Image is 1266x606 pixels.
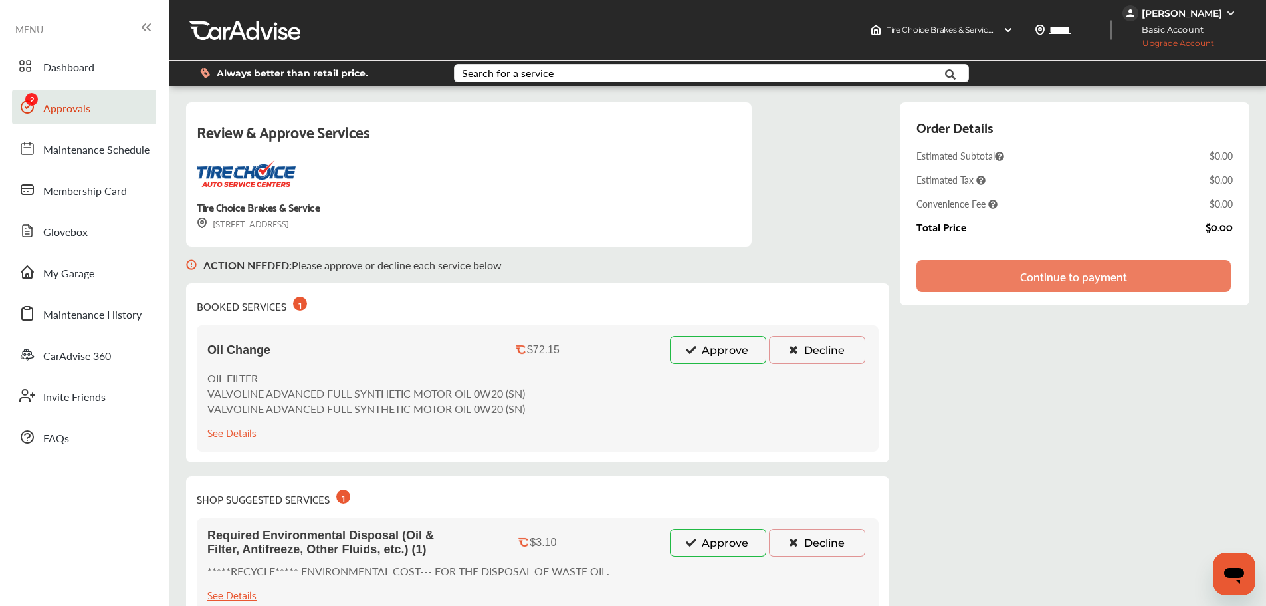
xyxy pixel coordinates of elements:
img: header-down-arrow.9dd2ce7d.svg [1003,25,1013,35]
span: Estimated Tax [916,173,986,186]
div: Total Price [916,221,966,233]
span: Dashboard [43,59,94,76]
span: Membership Card [43,183,127,200]
div: $3.10 [530,537,556,549]
span: Always better than retail price. [217,69,368,78]
span: MENU [15,24,43,35]
img: header-home-logo.8d720a4f.svg [871,25,881,35]
div: 1 [293,297,307,311]
span: Approvals [43,100,90,118]
div: See Details [207,423,257,441]
div: [PERSON_NAME] [1142,7,1222,19]
p: VALVOLINE ADVANCED FULL SYNTHETIC MOTOR OIL 0W20 (SN) [207,386,525,401]
span: Estimated Subtotal [916,149,1004,162]
div: Tire Choice Brakes & Service [197,198,320,216]
div: 1 [336,490,350,504]
div: Continue to payment [1020,269,1127,283]
span: FAQs [43,430,69,448]
a: Approvals [12,90,156,124]
div: Search for a service [462,68,554,78]
span: Invite Friends [43,389,106,406]
img: WGsFRI8htEPBVLJbROoPRyZpYNWhNONpIPPETTm6eUC0GeLEiAAAAAElFTkSuQmCC [1225,8,1236,19]
div: See Details [207,585,257,603]
div: Review & Approve Services [197,118,741,160]
a: Dashboard [12,49,156,83]
span: Convenience Fee [916,197,998,210]
a: FAQs [12,420,156,454]
img: dollor_label_vector.a70140d1.svg [200,67,210,78]
a: My Garage [12,255,156,289]
a: Maintenance Schedule [12,131,156,166]
span: Tire Choice Brakes & Service , [STREET_ADDRESS] [GEOGRAPHIC_DATA] , FL 33449 [887,25,1196,35]
span: Glovebox [43,224,88,241]
p: *****RECYCLE***** ENVIRONMENTAL COST--- FOR THE DISPOSAL OF WASTE OIL. [207,563,609,579]
button: Decline [769,336,865,364]
span: Oil Change [207,343,270,357]
img: header-divider.bc55588e.svg [1110,20,1112,40]
div: $72.15 [527,344,560,356]
div: $0.00 [1210,149,1233,162]
img: jVpblrzwTbfkPYzPPzSLxeg0AAAAASUVORK5CYII= [1122,5,1138,21]
div: BOOKED SERVICES [197,294,307,315]
a: CarAdvise 360 [12,337,156,372]
span: CarAdvise 360 [43,348,111,365]
div: [STREET_ADDRESS] [197,216,289,231]
p: Please approve or decline each service below [203,257,502,273]
div: $0.00 [1210,197,1233,210]
img: svg+xml;base64,PHN2ZyB3aWR0aD0iMTYiIGhlaWdodD0iMTciIHZpZXdCb3g9IjAgMCAxNiAxNyIgZmlsbD0ibm9uZSIgeG... [186,247,197,283]
b: ACTION NEEDED : [203,257,292,273]
button: Approve [670,529,766,557]
span: Required Environmental Disposal (Oil & Filter, Antifreeze, Other Fluids, etc.) (1) [207,529,467,557]
img: logo-tire-choice.png [197,160,296,187]
span: Basic Account [1124,23,1213,37]
a: Membership Card [12,172,156,207]
span: My Garage [43,265,94,283]
p: OIL FILTER [207,371,525,386]
button: Approve [670,336,766,364]
img: svg+xml;base64,PHN2ZyB3aWR0aD0iMTYiIGhlaWdodD0iMTciIHZpZXdCb3g9IjAgMCAxNiAxNyIgZmlsbD0ibm9uZSIgeG... [197,218,207,229]
a: Invite Friends [12,379,156,413]
a: Glovebox [12,214,156,248]
div: SHOP SUGGESTED SERVICES [197,487,350,508]
span: Maintenance History [43,307,142,324]
img: location_vector.a44bc228.svg [1035,25,1045,35]
p: VALVOLINE ADVANCED FULL SYNTHETIC MOTOR OIL 0W20 (SN) [207,401,525,416]
div: $0.00 [1210,173,1233,186]
span: Maintenance Schedule [43,142,150,159]
div: Order Details [916,116,993,138]
button: Decline [769,529,865,557]
a: Maintenance History [12,296,156,331]
iframe: Button to launch messaging window [1213,553,1255,595]
span: Upgrade Account [1122,38,1214,55]
div: $0.00 [1206,221,1233,233]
